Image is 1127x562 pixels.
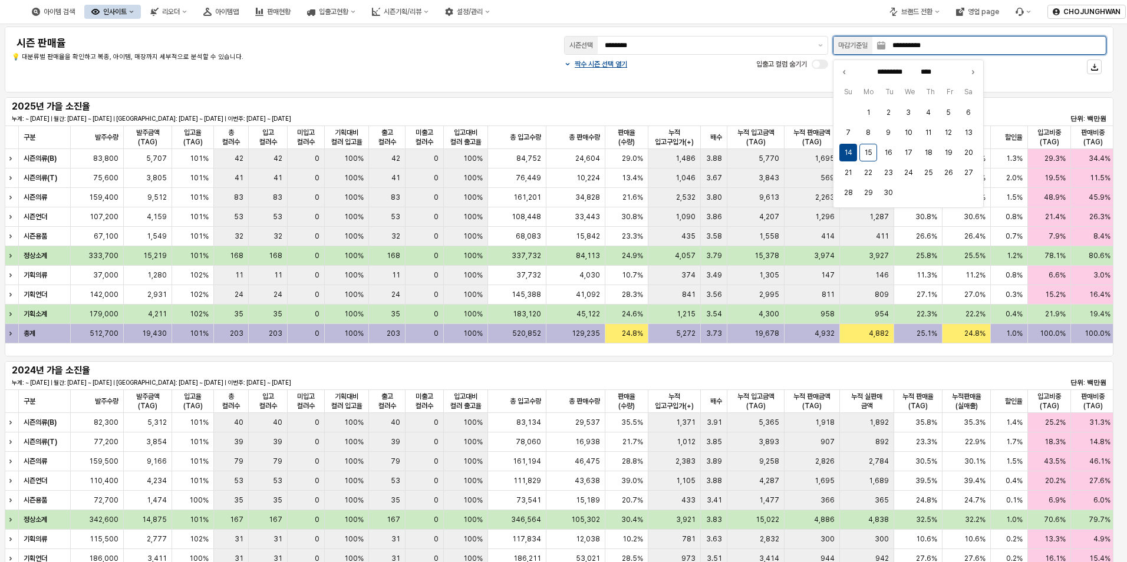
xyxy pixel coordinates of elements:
[463,270,483,280] span: 100%
[410,128,439,147] span: 미출고 컬러수
[839,124,857,141] button: 2025-09-07
[25,5,82,19] button: 아이템 검색
[815,193,835,202] span: 2,263
[879,184,897,201] button: 2025-09-30
[901,8,932,16] div: 브랜드 전환
[576,173,600,183] span: 10,224
[177,128,209,147] span: 입고율(TAG)
[235,173,243,183] span: 41
[5,266,20,285] div: Expand row
[44,8,75,16] div: 아이템 검색
[940,104,957,121] button: 2025-09-05
[949,5,1006,19] button: 영업 page
[706,232,722,241] span: 3.58
[273,193,282,202] span: 83
[754,251,779,260] span: 15,378
[858,86,879,98] span: Mo
[1047,5,1126,19] button: CHOJUNGHWAN
[128,392,167,411] span: 발주금액(TAG)
[315,193,319,202] span: 0
[915,212,937,222] span: 30.8%
[24,396,35,406] span: 구분
[374,392,400,411] span: 출고 컬러수
[5,188,20,207] div: Expand row
[457,8,483,16] div: 설정/관리
[434,193,439,202] span: 0
[960,104,977,121] button: 2025-09-06
[820,173,835,183] span: 569
[1089,212,1110,222] span: 26.3%
[859,104,877,121] button: 2025-09-01
[1044,251,1066,260] span: 78.1%
[960,144,977,161] button: 2025-09-20
[879,124,897,141] button: 2025-09-09
[315,251,319,260] span: 0
[622,232,643,241] span: 23.3%
[463,212,483,222] span: 100%
[190,270,209,280] span: 102%
[146,173,167,183] span: 3,805
[967,66,978,78] button: Next month
[374,128,400,147] span: 출고 컬러수
[12,114,742,123] p: 누계: ~ [DATE] | 월간: [DATE] ~ [DATE] | [GEOGRAPHIC_DATA]: [DATE] ~ [DATE] | 이번주: [DATE] ~ [DATE]
[315,173,319,183] span: 0
[821,232,835,241] span: 414
[190,290,209,299] span: 102%
[1005,396,1023,406] span: 할인율
[344,154,364,163] span: 100%
[177,392,209,411] span: 입고율(TAG)
[5,285,20,304] div: Expand row
[815,154,835,163] span: 1,695
[5,246,20,265] div: Expand row
[1045,212,1066,222] span: 21.4%
[273,212,282,222] span: 53
[463,173,483,183] span: 100%
[899,124,917,141] button: 2025-09-10
[234,193,243,202] span: 83
[89,193,118,202] span: 159,400
[965,270,986,280] span: 11.2%
[449,128,483,147] span: 입고대비 컬러 출고율
[920,144,937,161] button: 2025-09-18
[93,154,118,163] span: 83,800
[235,270,243,280] span: 11
[516,173,541,183] span: 76,449
[838,86,858,98] span: Su
[84,5,141,19] div: 인사이트
[512,251,541,260] span: 337,732
[815,212,835,222] span: 1,296
[95,133,118,142] span: 발주수량
[12,101,195,113] h5: 2025년 가을 소진율
[960,124,977,141] button: 2025-09-13
[147,232,167,241] span: 1,549
[610,392,643,411] span: 판매율(수량)
[24,174,57,182] strong: 시즌의류(T)
[190,212,209,222] span: 101%
[24,213,47,221] strong: 시즌언더
[838,39,868,51] div: 마감기준일
[292,128,319,147] span: 미입고 컬러수
[24,232,47,240] strong: 시즌용품
[300,5,363,19] button: 입출고현황
[579,270,600,280] span: 4,030
[964,251,986,260] span: 25.5%
[392,270,400,280] span: 11
[274,270,282,280] span: 11
[510,396,541,406] span: 총 입고수량
[5,413,20,432] div: Expand row
[869,251,889,260] span: 3,927
[1009,5,1038,19] div: 버그 제보 및 기능 개선 요청
[622,173,643,183] span: 13.4%
[5,168,20,187] div: Expand row
[710,133,722,142] span: 배수
[706,154,722,163] span: 3.88
[344,251,364,260] span: 100%
[315,212,319,222] span: 0
[569,396,600,406] span: 총 판매수량
[516,154,541,163] span: 84,752
[391,232,400,241] span: 32
[941,86,958,98] span: Fr
[622,251,643,260] span: 24.9%
[215,8,239,16] div: 아이템맵
[24,154,57,163] strong: 시즌의류(B)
